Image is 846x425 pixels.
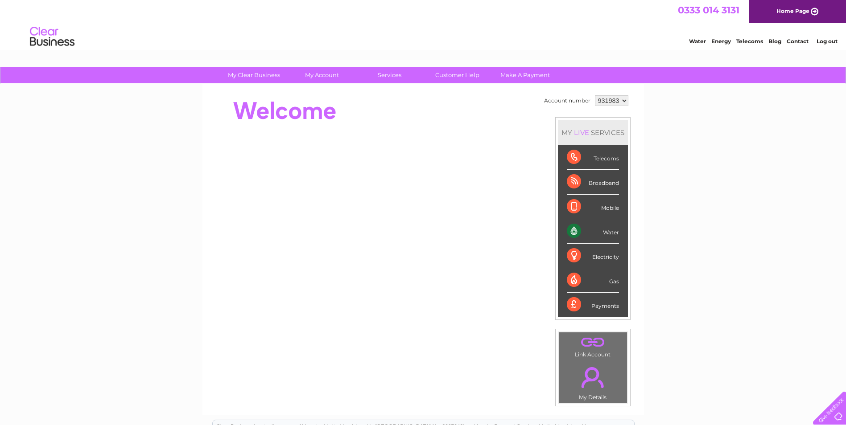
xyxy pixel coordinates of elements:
a: Make A Payment [488,67,562,83]
a: Services [353,67,426,83]
a: Contact [787,38,809,45]
div: Broadband [567,170,619,194]
a: 0333 014 3131 [678,4,739,16]
a: Customer Help [421,67,494,83]
div: Clear Business is a trading name of Verastar Limited (registered in [GEOGRAPHIC_DATA] No. 3667643... [213,5,634,43]
a: My Account [285,67,359,83]
td: Account number [542,93,593,108]
a: Log out [817,38,838,45]
a: . [561,335,625,350]
a: Blog [768,38,781,45]
div: Electricity [567,244,619,268]
div: MY SERVICES [558,120,628,145]
a: . [561,362,625,393]
a: Water [689,38,706,45]
div: Water [567,219,619,244]
a: Energy [711,38,731,45]
div: Gas [567,268,619,293]
div: Mobile [567,195,619,219]
div: Telecoms [567,145,619,170]
div: LIVE [572,128,591,137]
img: logo.png [29,23,75,50]
div: Payments [567,293,619,317]
a: Telecoms [736,38,763,45]
a: My Clear Business [217,67,291,83]
td: My Details [558,360,627,403]
td: Link Account [558,332,627,360]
